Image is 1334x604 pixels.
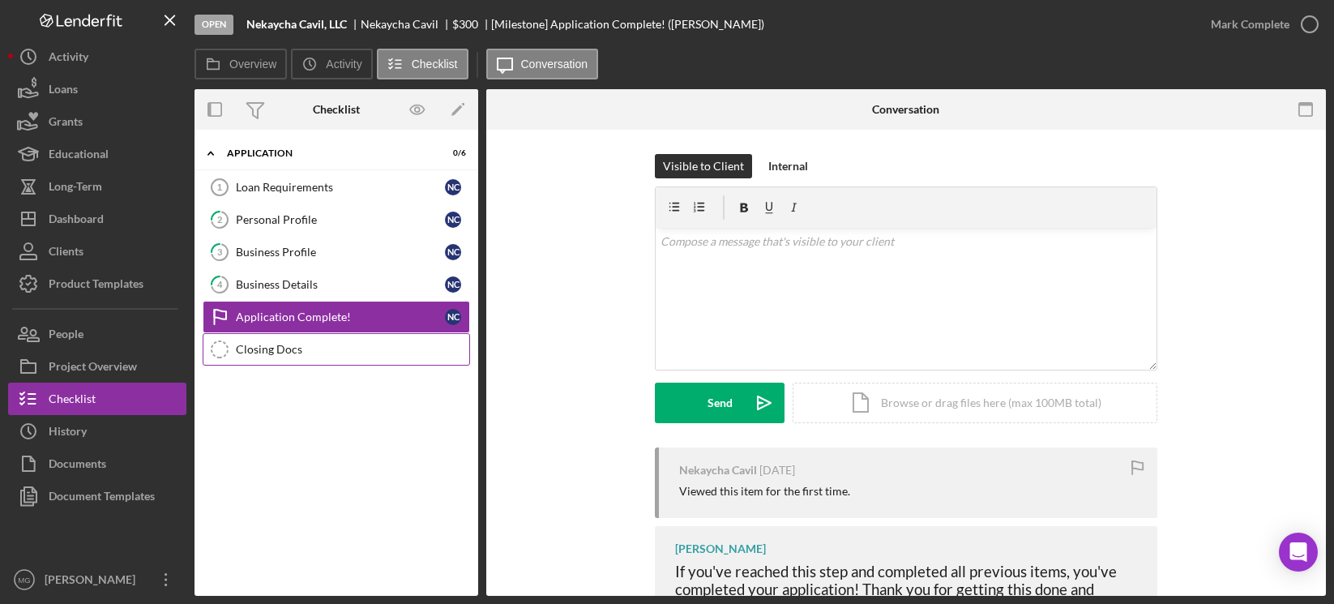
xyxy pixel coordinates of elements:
[445,244,461,260] div: N C
[8,138,186,170] button: Educational
[8,203,186,235] button: Dashboard
[760,154,816,178] button: Internal
[437,148,466,158] div: 0 / 6
[236,311,445,323] div: Application Complete!
[236,246,445,259] div: Business Profile
[8,41,186,73] button: Activity
[49,383,96,419] div: Checklist
[445,212,461,228] div: N C
[49,235,83,272] div: Clients
[445,179,461,195] div: N C
[8,383,186,415] button: Checklist
[1279,533,1318,572] div: Open Intercom Messenger
[49,170,102,207] div: Long-Term
[708,383,733,423] div: Send
[8,235,186,268] button: Clients
[313,103,360,116] div: Checklist
[236,343,469,356] div: Closing Docs
[491,18,764,31] div: [Milestone] Application Complete! ([PERSON_NAME])
[195,15,233,35] div: Open
[663,154,744,178] div: Visible to Client
[655,154,752,178] button: Visible to Client
[49,73,78,109] div: Loans
[291,49,372,79] button: Activity
[679,464,757,477] div: Nekaycha Cavil
[655,383,785,423] button: Send
[8,448,186,480] button: Documents
[675,542,766,555] div: [PERSON_NAME]
[452,17,478,31] span: $300
[412,58,458,71] label: Checklist
[8,563,186,596] button: MG[PERSON_NAME]
[49,415,87,452] div: History
[203,236,470,268] a: 3Business ProfileNC
[326,58,361,71] label: Activity
[759,464,795,477] time: 2024-07-09 09:28
[377,49,468,79] button: Checklist
[217,214,222,225] tspan: 2
[49,203,104,239] div: Dashboard
[1195,8,1326,41] button: Mark Complete
[217,279,223,289] tspan: 4
[8,73,186,105] button: Loans
[227,148,425,158] div: Application
[8,415,186,448] button: History
[217,182,222,192] tspan: 1
[49,448,106,484] div: Documents
[49,350,137,387] div: Project Overview
[49,105,83,142] div: Grants
[8,350,186,383] button: Project Overview
[8,318,186,350] button: People
[49,268,143,304] div: Product Templates
[41,563,146,600] div: [PERSON_NAME]
[1211,8,1289,41] div: Mark Complete
[521,58,588,71] label: Conversation
[217,246,222,257] tspan: 3
[236,181,445,194] div: Loan Requirements
[8,170,186,203] button: Long-Term
[486,49,599,79] button: Conversation
[203,171,470,203] a: 1Loan RequirementsNC
[236,278,445,291] div: Business Details
[8,105,186,138] button: Grants
[18,576,30,585] text: MG
[445,276,461,293] div: N C
[49,41,88,77] div: Activity
[768,154,808,178] div: Internal
[49,480,155,516] div: Document Templates
[361,18,452,31] div: Nekaycha Cavil
[8,480,186,512] button: Document Templates
[872,103,939,116] div: Conversation
[203,301,470,333] a: Application Complete!NC
[203,268,470,301] a: 4Business DetailsNC
[203,203,470,236] a: 2Personal ProfileNC
[246,18,347,31] b: Nekaycha Cavil, LLC
[195,49,287,79] button: Overview
[445,309,461,325] div: N C
[49,138,109,174] div: Educational
[236,213,445,226] div: Personal Profile
[679,485,850,498] div: Viewed this item for the first time.
[203,333,470,366] a: Closing Docs
[229,58,276,71] label: Overview
[8,268,186,300] button: Product Templates
[49,318,83,354] div: People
